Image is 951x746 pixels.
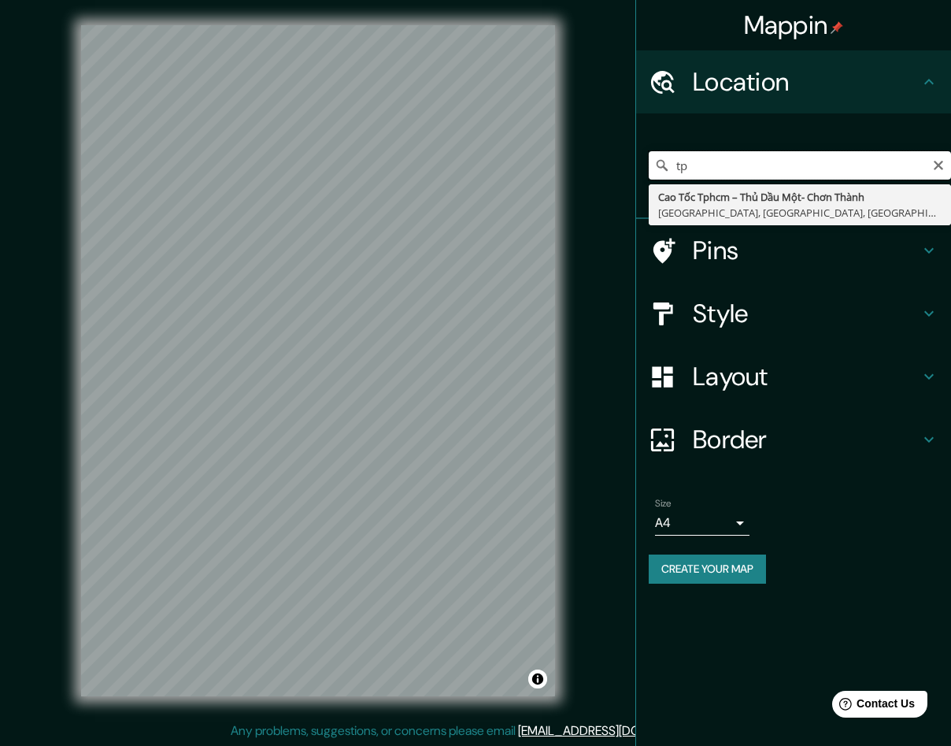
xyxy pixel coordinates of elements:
div: Pins [636,219,951,282]
h4: Location [693,66,920,98]
div: Style [636,282,951,345]
h4: Style [693,298,920,329]
button: Create your map [649,555,766,584]
div: Layout [636,345,951,408]
a: [EMAIL_ADDRESS][DOMAIN_NAME] [518,722,712,739]
label: Size [655,497,672,510]
input: Pick your city or area [649,151,951,180]
div: Cao Tốc Tphcm – Thủ Dầu Một- Chơn Thành [658,189,942,205]
h4: Mappin [744,9,844,41]
canvas: Map [81,25,555,696]
p: Any problems, suggestions, or concerns please email . [231,722,715,740]
div: A4 [655,510,749,536]
img: pin-icon.png [831,21,843,34]
button: Clear [932,157,945,172]
h4: Border [693,424,920,455]
div: [GEOGRAPHIC_DATA], [GEOGRAPHIC_DATA], [GEOGRAPHIC_DATA], [GEOGRAPHIC_DATA] [658,205,942,221]
button: Toggle attribution [528,670,547,688]
div: Location [636,50,951,113]
div: Border [636,408,951,471]
iframe: Help widget launcher [811,685,934,729]
h4: Layout [693,361,920,392]
h4: Pins [693,235,920,266]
